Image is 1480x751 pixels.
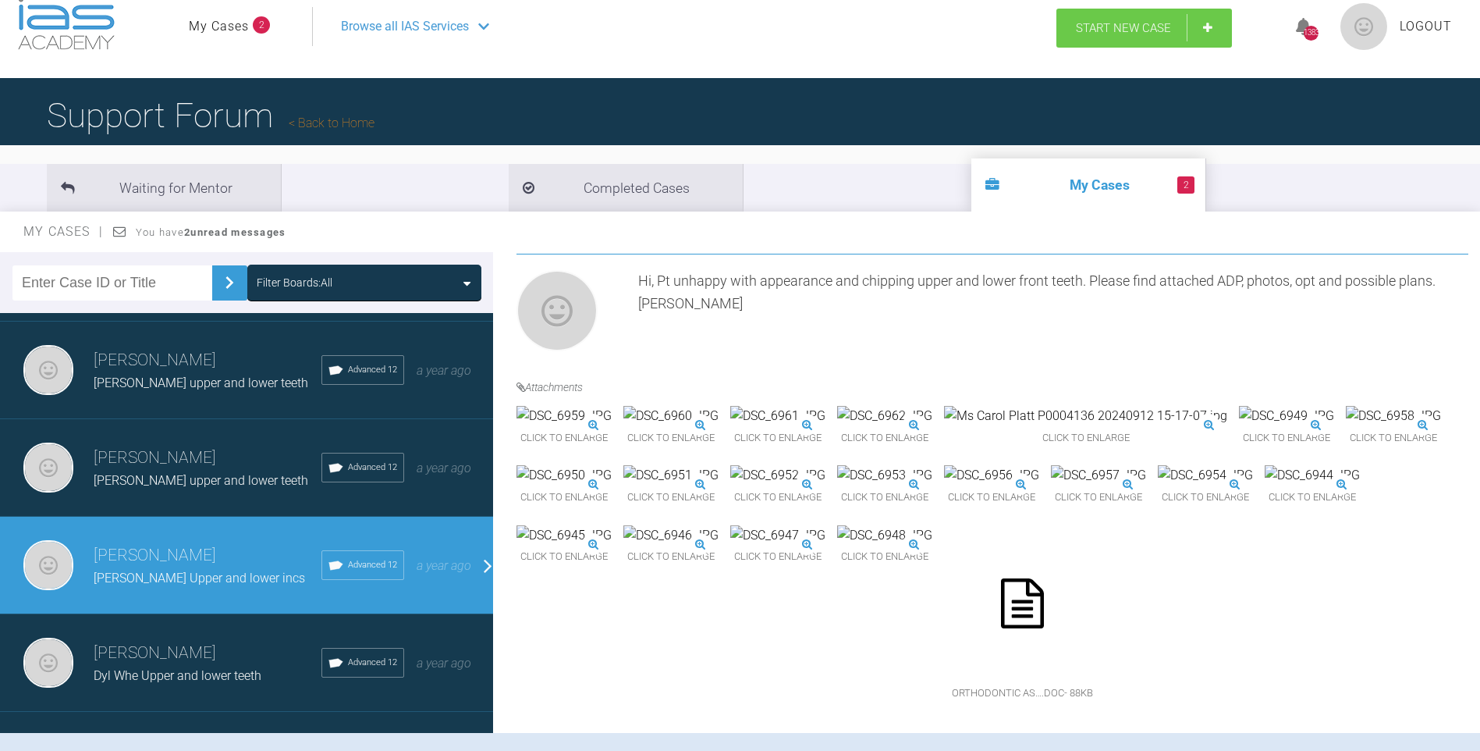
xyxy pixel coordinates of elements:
[348,558,397,572] span: Advanced 12
[944,682,1100,706] span: orthodontic As….doc - 88KB
[23,540,73,590] img: Neil Fearns
[516,426,612,450] span: Click to enlarge
[837,545,932,569] span: Click to enlarge
[94,347,321,374] h3: [PERSON_NAME]
[1265,486,1360,510] span: Click to enlarge
[47,88,374,143] h1: Support Forum
[341,16,469,37] span: Browse all IAS Services
[623,486,719,510] span: Click to enlarge
[1177,176,1194,194] span: 2
[23,638,73,688] img: Neil Fearns
[1346,426,1441,450] span: Click to enlarge
[516,465,612,486] img: DSC_6950.JPG
[837,486,932,510] span: Click to enlarge
[623,545,719,569] span: Click to enlarge
[348,363,397,377] span: Advanced 12
[730,525,825,546] img: DSC_6947.JPG
[12,265,212,301] input: Enter Case ID or Title
[94,640,321,667] h3: [PERSON_NAME]
[516,525,612,546] img: DSC_6945.JPG
[189,16,249,37] a: My Cases
[257,274,332,291] div: Filter Boards: All
[1158,465,1253,486] img: DSC_6954.JPG
[23,345,73,395] img: Neil Fearns
[348,461,397,475] span: Advanced 12
[971,158,1205,212] li: My Cases
[94,473,308,488] span: [PERSON_NAME] upper and lower teeth
[417,363,471,378] span: a year ago
[623,465,719,486] img: DSC_6951.JPG
[417,656,471,671] span: a year ago
[1340,3,1387,50] img: profile.png
[94,668,261,683] span: Dyl Whe Upper and lower teeth
[94,543,321,569] h3: [PERSON_NAME]
[944,465,1039,486] img: DSC_6956.JPG
[623,525,719,546] img: DSC_6946.JPG
[289,116,374,130] a: Back to Home
[623,426,719,450] span: Click to enlarge
[516,379,1468,396] h4: Attachments
[516,406,612,426] img: DSC_6959.JPG
[730,426,825,450] span: Click to enlarge
[1239,406,1334,426] img: DSC_6949.JPG
[730,545,825,569] span: Click to enlarge
[944,406,1227,426] img: Ms Carol Platt P0004136 20240912 15-17-07.jpg
[944,426,1227,450] span: Click to enlarge
[516,270,598,351] img: Neil Fearns
[23,224,104,239] span: My Cases
[730,486,825,510] span: Click to enlarge
[623,406,719,426] img: DSC_6960.JPG
[417,558,471,573] span: a year ago
[509,164,743,212] li: Completed Cases
[94,375,308,390] span: [PERSON_NAME] upper and lower teeth
[253,16,270,34] span: 2
[136,226,286,238] span: You have
[516,545,612,569] span: Click to enlarge
[1265,465,1360,486] img: DSC_6944.JPG
[837,525,932,546] img: DSC_6948.JPG
[94,445,321,472] h3: [PERSON_NAME]
[94,571,305,585] span: [PERSON_NAME] Upper and lower incs
[1158,486,1253,510] span: Click to enlarge
[730,406,825,426] img: DSC_6961.JPG
[1051,465,1146,486] img: DSC_6957.JPG
[47,164,281,212] li: Waiting for Mentor
[348,656,397,670] span: Advanced 12
[1051,486,1146,510] span: Click to enlarge
[1346,406,1441,426] img: DSC_6958.JPG
[417,461,471,475] span: a year ago
[1400,16,1452,37] a: Logout
[837,465,932,486] img: DSC_6953.JPG
[217,270,242,295] img: chevronRight.28bd32b0.svg
[184,226,286,238] strong: 2 unread messages
[638,270,1468,358] div: Hi, Pt unhappy with appearance and chipping upper and lower front teeth. Please find attached ADP...
[1239,426,1334,450] span: Click to enlarge
[837,426,932,450] span: Click to enlarge
[23,443,73,493] img: Neil Fearns
[837,406,932,426] img: DSC_6962.JPG
[1076,21,1171,35] span: Start New Case
[730,465,825,486] img: DSC_6952.JPG
[1056,9,1232,48] a: Start New Case
[1304,26,1319,41] div: 1383
[516,486,612,510] span: Click to enlarge
[944,486,1039,510] span: Click to enlarge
